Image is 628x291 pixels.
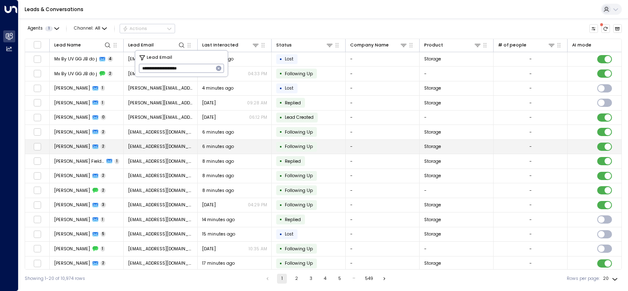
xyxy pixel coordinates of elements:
span: Lost [285,85,293,91]
div: Status [276,42,292,49]
td: - [346,96,420,110]
div: # of people [498,41,556,49]
p: 10:35 AM [249,246,267,252]
span: Mx By UV GG JB do j [54,71,97,77]
span: Toggle select row [33,187,41,194]
span: 2 [108,71,113,76]
button: Archived Leads [613,24,622,33]
span: Channel: [72,24,109,33]
div: • [279,214,282,225]
div: # of people [498,42,526,49]
div: Lead Email [128,41,186,49]
span: paul.garey@hotmail.com [128,100,193,106]
button: Go to page 2 [291,274,301,284]
div: • [279,97,282,108]
div: - [529,202,532,208]
button: Go to next page [379,274,389,284]
span: matthewhargreaves@btinternet.com [128,246,193,252]
span: Replied [285,100,301,106]
span: 17 minutes ago [202,260,235,266]
span: Paul Garey [54,85,90,91]
button: Agents1 [25,24,61,33]
span: Toggle select row [33,230,41,238]
span: Lead Created [285,114,314,120]
span: Storage [424,202,441,208]
button: Go to page 3 [306,274,316,284]
span: Rowena Field-Carter [54,158,104,164]
td: - [346,140,420,154]
button: Actions [120,24,175,34]
span: Toggle select row [33,143,41,150]
div: - [529,173,532,179]
div: 20 [603,274,619,284]
div: - [529,231,532,237]
span: matthewhargreaves@btinternet.com [128,231,193,237]
span: Sep 03, 2025 [202,202,216,208]
div: • [279,127,282,137]
div: • [279,185,282,196]
span: Mx By UV GG JB do j [54,56,97,62]
div: - [529,260,532,266]
div: • [279,229,282,240]
span: Toggle select row [33,157,41,165]
span: Replied [285,158,301,164]
span: There are new threads available. Refresh the grid to view the latest updates. [601,24,610,33]
span: 8 minutes ago [202,173,234,179]
div: • [279,243,282,254]
span: admin@robertamirci.com [128,260,193,266]
span: 14 minutes ago [202,217,235,223]
span: Toggle select row [33,172,41,180]
div: • [279,171,282,181]
span: 2 [101,261,106,266]
span: Storage [424,85,441,91]
span: Roger Preece [54,187,90,194]
span: Toggle select row [33,55,41,63]
div: - [529,71,532,77]
div: Company Name [350,42,389,49]
span: Sarah Parker [54,173,90,179]
a: Leads & Conversations [25,6,83,13]
span: 8 minutes ago [202,187,234,194]
span: Following Up [285,260,313,266]
span: paul.garey@hotmail.com [128,85,193,91]
div: - [529,129,532,135]
div: AI mode [572,42,591,49]
div: Lead Email [128,42,154,49]
span: hanifsajad70@gmail.com [128,143,193,150]
span: 5 [101,231,106,237]
label: Rows per page: [567,275,600,282]
span: Matthew Hargreaves [54,231,90,237]
span: Lost [285,56,293,62]
div: • [279,68,282,79]
div: - [529,56,532,62]
div: - [529,187,532,194]
div: Lead Name [54,42,81,49]
span: Storage [424,217,441,223]
span: Aug 29, 2025 [202,246,216,252]
td: - [346,154,420,169]
div: … [349,274,359,284]
span: Storage [424,143,441,150]
span: Aug 26, 2025 [202,100,216,106]
span: Following Up [285,173,313,179]
div: • [279,83,282,94]
td: - [346,67,420,81]
td: - [346,125,420,139]
span: Paul Garey [54,114,90,120]
span: Lead Email [147,54,172,61]
button: Customize [589,24,598,33]
span: Storage [424,56,441,62]
span: 3 [101,202,106,208]
span: Toggle select row [33,245,41,253]
div: Showing 1-20 of 10,974 rows [25,275,85,282]
span: Toggle select row [33,216,41,224]
span: 4 minutes ago [202,85,233,91]
span: ahmadnawaz1997@icloud.com [128,129,193,135]
span: Lost [285,231,293,237]
span: 1 [101,85,105,91]
p: 09:28 AM [247,100,267,106]
span: rogerpreece1968@hotmail.co.uk [128,187,193,194]
div: Product [424,42,443,49]
span: 1 [115,159,119,164]
span: Following Up [285,187,313,194]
